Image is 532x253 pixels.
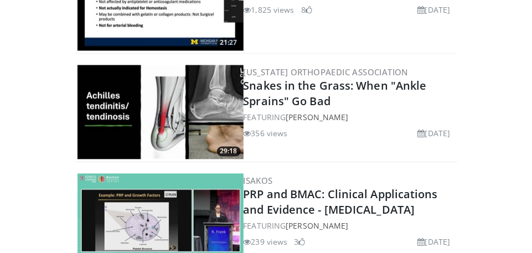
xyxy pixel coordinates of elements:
li: 1,825 views [244,4,295,16]
div: FEATURING [244,112,455,123]
span: 29:18 [217,147,241,157]
li: 8 [301,4,312,16]
a: [US_STATE] Orthopaedic Association [244,67,409,78]
li: 3 [295,236,306,248]
a: 29:18 [78,65,244,159]
a: PRP and BMAC: Clinical Applications and Evidence - [MEDICAL_DATA] [244,187,438,218]
a: [PERSON_NAME] [286,221,348,231]
a: [PERSON_NAME] [286,112,348,123]
a: ISAKOS [244,175,273,187]
li: 239 views [244,236,288,248]
div: FEATURING [244,220,455,232]
a: Snakes in the Grass: When "Ankle Sprains" Go Bad [244,79,427,109]
li: 356 views [244,128,288,140]
img: 56ade552-594a-48f7-8b60-1ad04e5219a5.300x170_q85_crop-smart_upscale.jpg [78,65,244,159]
li: [DATE] [418,236,451,248]
span: 21:27 [217,38,241,48]
li: [DATE] [418,4,451,16]
li: [DATE] [418,128,451,140]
